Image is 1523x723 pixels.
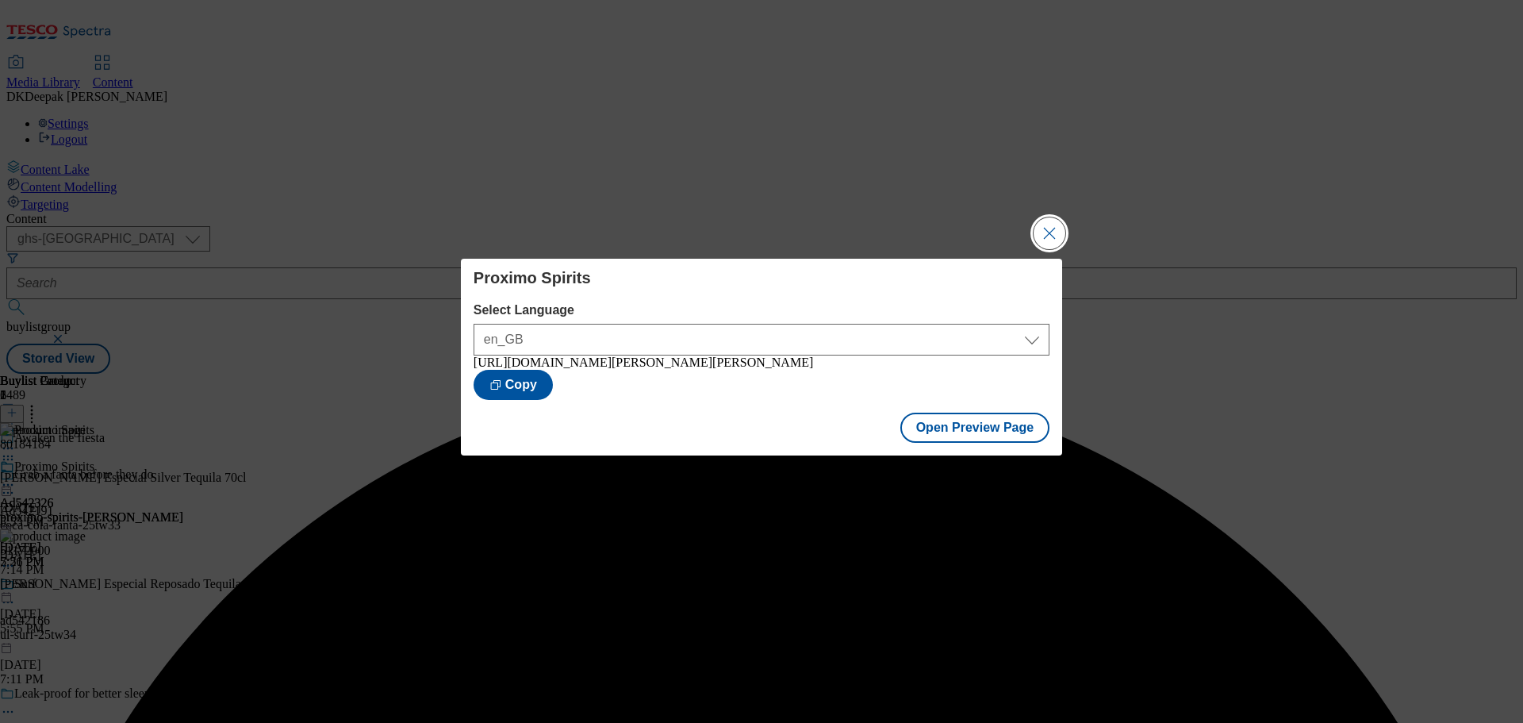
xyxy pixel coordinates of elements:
[474,303,1049,317] label: Select Language
[461,259,1062,456] div: Modal
[474,268,1049,287] h4: Proximo Spirits
[474,356,1049,370] div: [URL][DOMAIN_NAME][PERSON_NAME][PERSON_NAME]
[474,370,553,400] button: Copy
[1034,217,1065,249] button: Close Modal
[900,413,1050,443] button: Open Preview Page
